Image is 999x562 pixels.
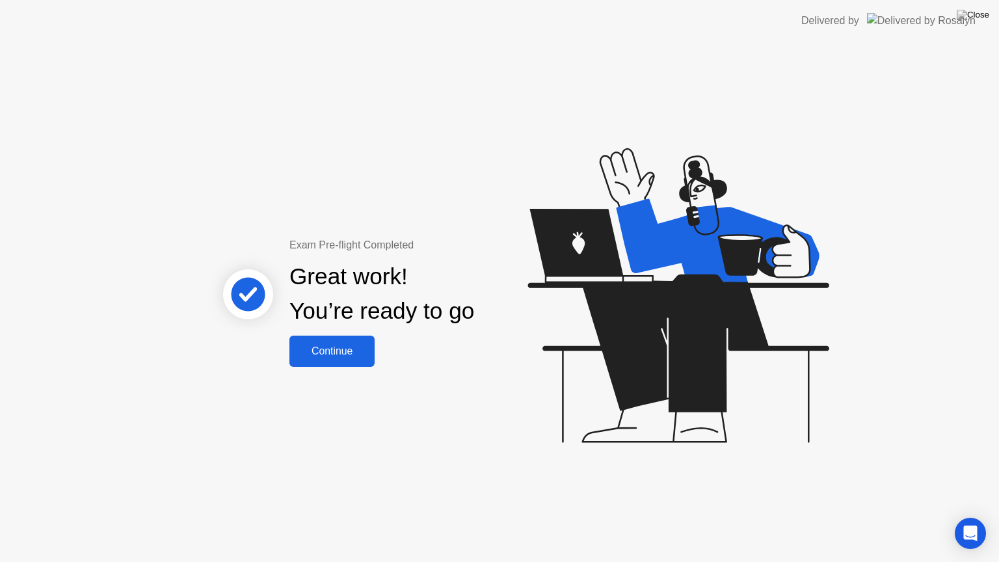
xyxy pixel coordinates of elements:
[289,336,375,367] button: Continue
[955,518,986,549] div: Open Intercom Messenger
[867,13,976,28] img: Delivered by Rosalyn
[801,13,859,29] div: Delivered by
[289,260,474,328] div: Great work! You’re ready to go
[957,10,989,20] img: Close
[293,345,371,357] div: Continue
[289,237,558,253] div: Exam Pre-flight Completed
